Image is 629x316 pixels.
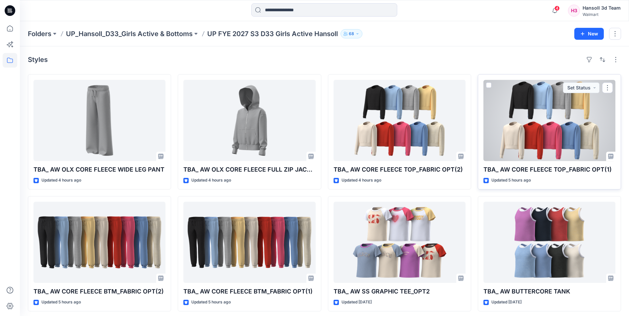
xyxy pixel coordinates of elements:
[574,28,604,40] button: New
[491,177,531,184] p: Updated 5 hours ago
[583,4,621,12] div: Hansoll 3d Team
[183,80,315,161] a: TBA_ AW OLX CORE FLEECE FULL ZIP JACKET
[28,29,51,38] a: Folders
[334,165,466,174] p: TBA_ AW CORE FLEECE TOP_FABRIC OPT(2)
[341,29,362,38] button: 68
[483,165,615,174] p: TBA_ AW CORE FLEECE TOP_FABRIC OPT(1)
[33,287,165,296] p: TBA_ AW CORE FLEECE BTM_FABRIC OPT(2)
[334,80,466,161] a: TBA_ AW CORE FLEECE TOP_FABRIC OPT(2)
[554,6,560,11] span: 4
[66,29,193,38] a: UP_Hansoll_D33_Girls Active & Bottoms
[483,202,615,283] a: TBA_ AW BUTTERCORE TANK
[183,202,315,283] a: TBA_ AW CORE FLEECE BTM_FABRIC OPT(1)
[483,80,615,161] a: TBA_ AW CORE FLEECE TOP_FABRIC OPT(1)
[334,202,466,283] a: TBA_ AW SS GRAPHIC TEE_OPT2
[491,299,522,306] p: Updated [DATE]
[349,30,354,37] p: 68
[183,165,315,174] p: TBA_ AW OLX CORE FLEECE FULL ZIP JACKET
[41,299,81,306] p: Updated 5 hours ago
[191,177,231,184] p: Updated 4 hours ago
[483,287,615,296] p: TBA_ AW BUTTERCORE TANK
[342,299,372,306] p: Updated [DATE]
[207,29,338,38] p: UP FYE 2027 S3 D33 Girls Active Hansoll
[191,299,231,306] p: Updated 5 hours ago
[568,5,580,17] div: H3
[41,177,81,184] p: Updated 4 hours ago
[342,177,381,184] p: Updated 4 hours ago
[33,80,165,161] a: TBA_ AW OLX CORE FLEECE WIDE LEG PANT
[33,165,165,174] p: TBA_ AW OLX CORE FLEECE WIDE LEG PANT
[33,202,165,283] a: TBA_ AW CORE FLEECE BTM_FABRIC OPT(2)
[334,287,466,296] p: TBA_ AW SS GRAPHIC TEE_OPT2
[583,12,621,17] div: Walmart
[28,56,48,64] h4: Styles
[183,287,315,296] p: TBA_ AW CORE FLEECE BTM_FABRIC OPT(1)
